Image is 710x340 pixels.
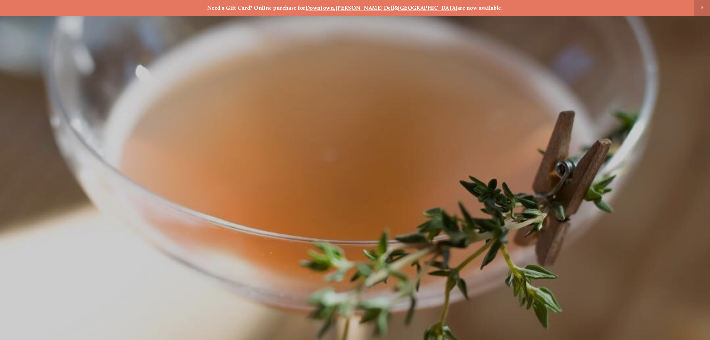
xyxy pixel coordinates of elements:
strong: Need a Gift Card? Online purchase for [207,4,306,11]
strong: are now available. [457,4,503,11]
a: [GEOGRAPHIC_DATA] [398,4,457,11]
strong: , [334,4,335,11]
strong: & [394,4,398,11]
a: [PERSON_NAME] Dell [336,4,394,11]
a: Downtown [306,4,334,11]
